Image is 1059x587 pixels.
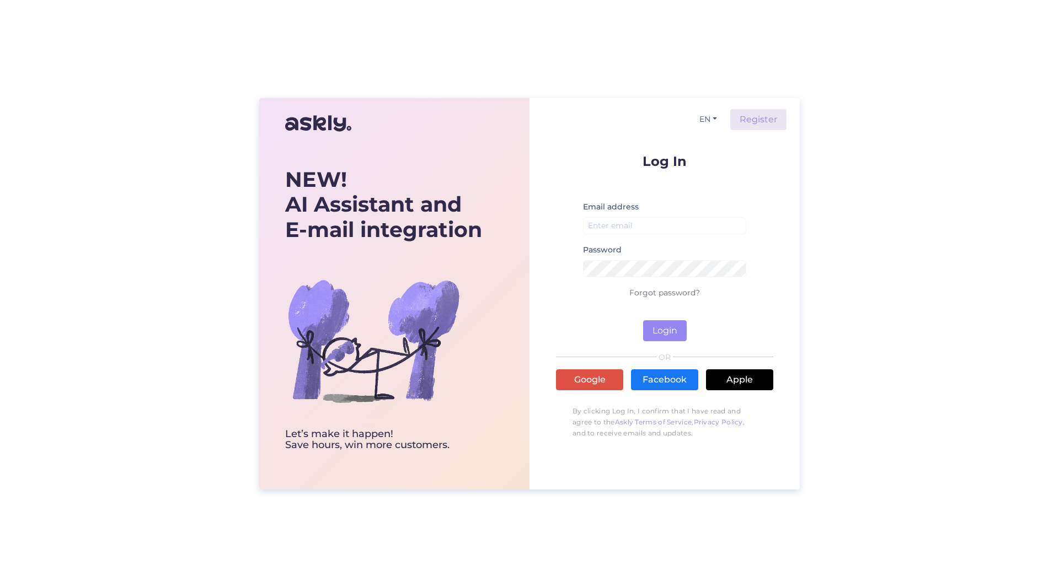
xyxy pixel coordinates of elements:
[583,201,639,213] label: Email address
[695,111,721,127] button: EN
[285,252,462,429] img: bg-askly
[706,369,773,390] a: Apple
[694,418,743,426] a: Privacy Policy
[730,109,787,130] a: Register
[556,369,623,390] a: Google
[643,320,687,341] button: Login
[285,429,482,451] div: Let’s make it happen! Save hours, win more customers.
[631,369,698,390] a: Facebook
[583,244,622,256] label: Password
[285,166,347,192] b: NEW!
[285,110,351,137] img: Askly
[556,154,773,168] p: Log In
[556,400,773,444] p: By clicking Log In, I confirm that I have read and agree to the , , and to receive emails and upd...
[629,288,700,298] a: Forgot password?
[657,353,673,361] span: OR
[615,418,692,426] a: Askly Terms of Service
[285,167,482,243] div: AI Assistant and E-mail integration
[583,217,746,234] input: Enter email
